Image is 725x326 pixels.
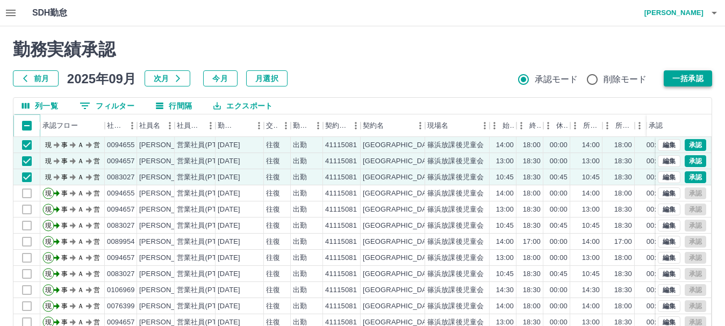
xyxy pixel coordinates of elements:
div: [GEOGRAPHIC_DATA] [363,237,437,247]
div: 14:00 [496,189,514,199]
text: 営 [94,254,100,262]
text: Ａ [77,222,84,229]
div: 14:00 [582,301,600,311]
div: 13:00 [582,205,600,215]
text: 営 [94,222,100,229]
button: フィルター表示 [71,98,143,114]
div: 41115081 [325,172,357,183]
div: 往復 [266,237,280,247]
div: [GEOGRAPHIC_DATA] [363,285,437,295]
div: 契約名 [361,114,425,137]
div: 篠浜放課後児童会 [427,221,484,231]
div: 0094657 [107,253,135,263]
div: 41115081 [325,301,357,311]
div: 41115081 [325,189,357,199]
button: 編集 [658,187,680,199]
div: 00:00 [550,156,568,166]
div: 00:45 [647,172,664,183]
text: Ａ [77,270,84,278]
div: 往復 [266,205,280,215]
text: 現 [45,157,52,165]
div: 18:00 [614,253,632,263]
button: エクスポート [205,98,281,114]
div: 現場名 [425,114,490,137]
div: 篠浜放課後児童会 [427,269,484,279]
div: 出勤 [293,172,307,183]
text: 事 [61,286,68,294]
div: 18:30 [523,285,541,295]
div: [PERSON_NAME] [139,140,198,150]
div: 営業社員(PT契約) [177,156,233,166]
div: 契約コード [325,114,348,137]
div: 出勤 [293,237,307,247]
div: 往復 [266,301,280,311]
div: 篠浜放課後児童会 [427,253,484,263]
div: 勤務日 [216,114,264,137]
div: 41115081 [325,285,357,295]
text: Ａ [77,173,84,181]
div: [DATE] [218,189,240,199]
div: [DATE] [218,301,240,311]
div: 篠浜放課後児童会 [427,205,484,215]
div: 0083027 [107,221,135,231]
div: 営業社員(PT契約) [177,253,233,263]
div: 10:45 [582,269,600,279]
div: 18:30 [614,285,632,295]
div: 18:30 [523,269,541,279]
text: 事 [61,254,68,262]
div: 往復 [266,269,280,279]
div: 営業社員(PT契約) [177,140,233,150]
div: 現場名 [427,114,448,137]
div: 営業社員(PT契約) [177,285,233,295]
button: 前月 [13,70,59,86]
div: 18:30 [614,156,632,166]
div: 社員番号 [107,114,124,137]
button: 行間隔 [147,98,200,114]
text: 事 [61,302,68,310]
div: 往復 [266,172,280,183]
div: 出勤 [293,221,307,231]
div: 00:45 [550,221,568,231]
div: [GEOGRAPHIC_DATA] [363,189,437,199]
div: 営業社員(PT契約) [177,172,233,183]
div: 10:45 [496,172,514,183]
div: 00:45 [647,221,664,231]
text: 現 [45,318,52,326]
div: 18:00 [614,301,632,311]
div: 0094655 [107,140,135,150]
button: 編集 [658,284,680,296]
text: Ａ [77,206,84,213]
text: 営 [94,302,100,310]
div: 18:30 [523,172,541,183]
div: [DATE] [218,205,240,215]
text: 現 [45,141,52,149]
text: 現 [45,286,52,294]
div: 41115081 [325,237,357,247]
div: 0083027 [107,269,135,279]
div: 勤務区分 [293,114,310,137]
div: 00:00 [647,189,664,199]
button: メニュー [477,118,493,134]
div: 往復 [266,221,280,231]
button: 一括承認 [664,70,712,86]
div: 10:45 [496,221,514,231]
div: 営業社員(PT契約) [177,237,233,247]
div: 18:30 [523,221,541,231]
span: 承認モード [535,73,578,86]
h5: 2025年09月 [67,70,136,86]
div: 出勤 [293,269,307,279]
div: 契約コード [323,114,361,137]
text: 事 [61,141,68,149]
text: 営 [94,173,100,181]
button: 次月 [145,70,190,86]
text: 現 [45,302,52,310]
div: 14:00 [496,237,514,247]
div: [DATE] [218,221,240,231]
text: 営 [94,190,100,197]
text: 事 [61,318,68,326]
div: 18:00 [614,189,632,199]
div: [GEOGRAPHIC_DATA] [363,172,437,183]
div: 往復 [266,189,280,199]
div: 18:00 [523,253,541,263]
div: 出勤 [293,285,307,295]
